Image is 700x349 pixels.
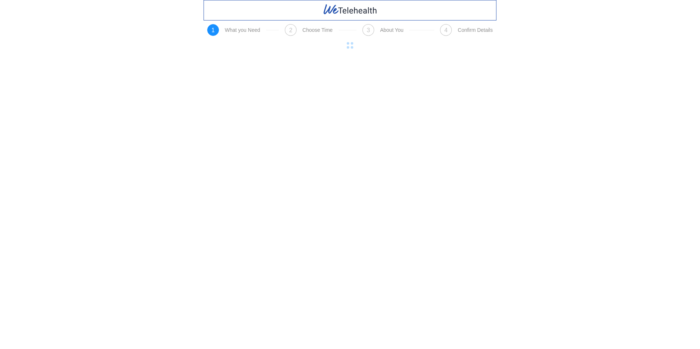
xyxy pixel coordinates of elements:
img: WeTelehealth [323,3,378,15]
div: What you Need [225,27,260,33]
div: About You [380,27,403,33]
span: 1 [212,27,215,33]
span: 4 [444,27,448,33]
span: 2 [289,27,293,33]
div: Confirm Details [458,27,493,33]
span: 3 [367,27,370,33]
div: Choose Time [302,27,332,33]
